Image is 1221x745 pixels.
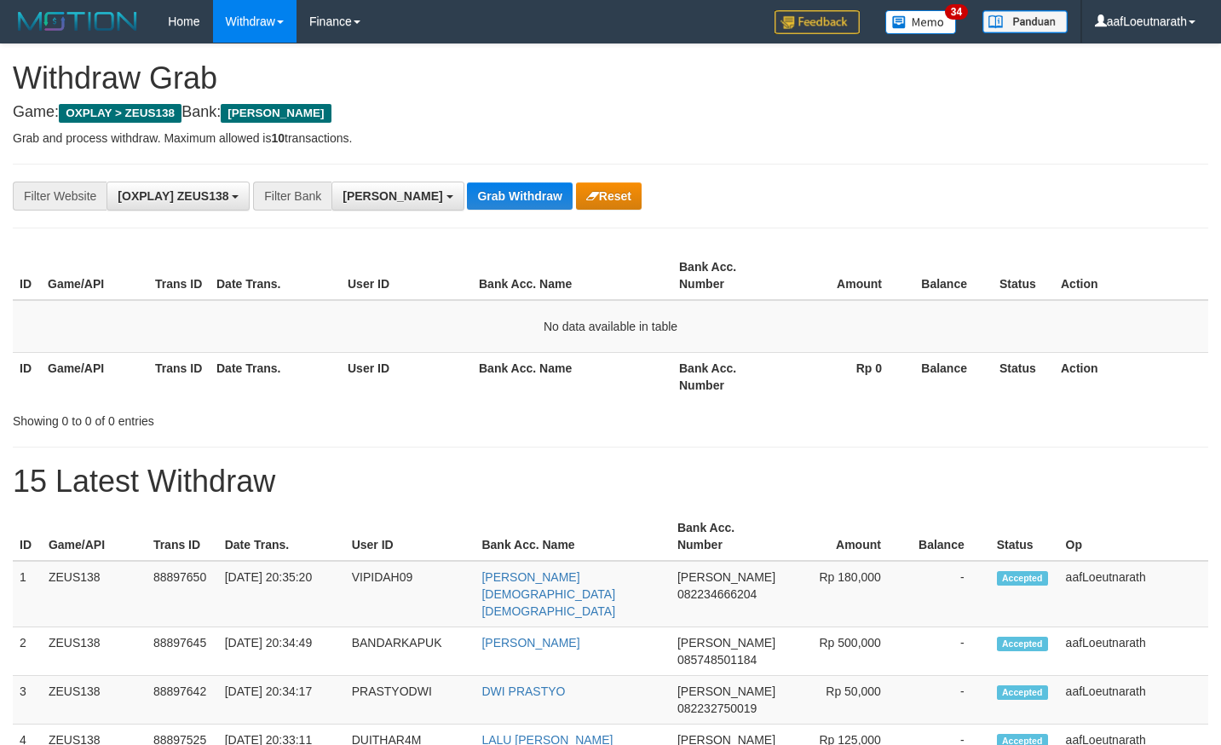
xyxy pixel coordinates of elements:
td: aafLoeutnarath [1059,561,1208,627]
img: Button%20Memo.svg [885,10,957,34]
button: [PERSON_NAME] [331,182,464,211]
span: Accepted [997,571,1048,586]
span: Accepted [997,685,1048,700]
th: Amount [780,251,907,300]
div: Filter Bank [253,182,331,211]
span: [PERSON_NAME] [677,636,775,650]
th: Action [1054,352,1208,401]
th: ID [13,352,41,401]
img: Feedback.jpg [775,10,860,34]
span: Copy 085748501184 to clipboard [677,653,757,667]
div: Filter Website [13,182,107,211]
span: [PERSON_NAME] [221,104,331,123]
td: BANDARKAPUK [345,627,475,676]
span: [PERSON_NAME] [343,189,442,203]
a: [PERSON_NAME] [481,636,579,650]
span: Accepted [997,637,1048,651]
h1: 15 Latest Withdraw [13,465,1208,499]
th: Trans ID [148,251,210,300]
span: [OXPLAY] ZEUS138 [118,189,228,203]
td: ZEUS138 [42,676,147,725]
img: panduan.png [982,10,1068,33]
span: 34 [945,4,968,20]
th: User ID [345,512,475,561]
th: Date Trans. [218,512,345,561]
td: Rp 180,000 [782,561,907,627]
img: MOTION_logo.png [13,9,142,34]
th: Op [1059,512,1208,561]
th: Amount [782,512,907,561]
div: Showing 0 to 0 of 0 entries [13,406,496,430]
button: Reset [576,182,642,210]
td: 88897645 [147,627,218,676]
th: Status [993,251,1054,300]
th: Bank Acc. Name [475,512,671,561]
th: Rp 0 [780,352,907,401]
span: OXPLAY > ZEUS138 [59,104,181,123]
td: ZEUS138 [42,561,147,627]
p: Grab and process withdraw. Maximum allowed is transactions. [13,130,1208,147]
th: Date Trans. [210,251,341,300]
td: No data available in table [13,300,1208,353]
td: PRASTYODWI [345,676,475,725]
td: - [907,627,990,676]
td: Rp 50,000 [782,676,907,725]
td: aafLoeutnarath [1059,627,1208,676]
th: User ID [341,352,472,401]
button: Grab Withdraw [467,182,572,210]
td: [DATE] 20:34:49 [218,627,345,676]
th: ID [13,251,41,300]
span: [PERSON_NAME] [677,570,775,584]
td: 88897650 [147,561,218,627]
th: Balance [907,512,990,561]
th: Game/API [42,512,147,561]
h4: Game: Bank: [13,104,1208,121]
th: Game/API [41,352,148,401]
td: ZEUS138 [42,627,147,676]
h1: Withdraw Grab [13,61,1208,95]
td: 3 [13,676,42,725]
span: Copy 082232750019 to clipboard [677,702,757,715]
button: [OXPLAY] ZEUS138 [107,182,250,211]
th: Bank Acc. Number [671,512,782,561]
th: Bank Acc. Number [672,251,780,300]
td: 88897642 [147,676,218,725]
th: Status [993,352,1054,401]
th: Trans ID [147,512,218,561]
td: - [907,561,990,627]
th: Status [990,512,1059,561]
a: DWI PRASTYO [481,684,565,698]
td: [DATE] 20:34:17 [218,676,345,725]
td: VIPIDAH09 [345,561,475,627]
th: Date Trans. [210,352,341,401]
span: [PERSON_NAME] [677,684,775,698]
th: ID [13,512,42,561]
td: - [907,676,990,725]
th: Balance [907,352,993,401]
th: Bank Acc. Name [472,352,672,401]
span: Copy 082234666204 to clipboard [677,587,757,601]
th: Trans ID [148,352,210,401]
th: Action [1054,251,1208,300]
th: Game/API [41,251,148,300]
th: Balance [907,251,993,300]
strong: 10 [271,131,285,145]
th: Bank Acc. Name [472,251,672,300]
th: User ID [341,251,472,300]
td: 2 [13,627,42,676]
th: Bank Acc. Number [672,352,780,401]
td: Rp 500,000 [782,627,907,676]
td: 1 [13,561,42,627]
td: [DATE] 20:35:20 [218,561,345,627]
a: [PERSON_NAME][DEMOGRAPHIC_DATA][DEMOGRAPHIC_DATA] [481,570,615,618]
td: aafLoeutnarath [1059,676,1208,725]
